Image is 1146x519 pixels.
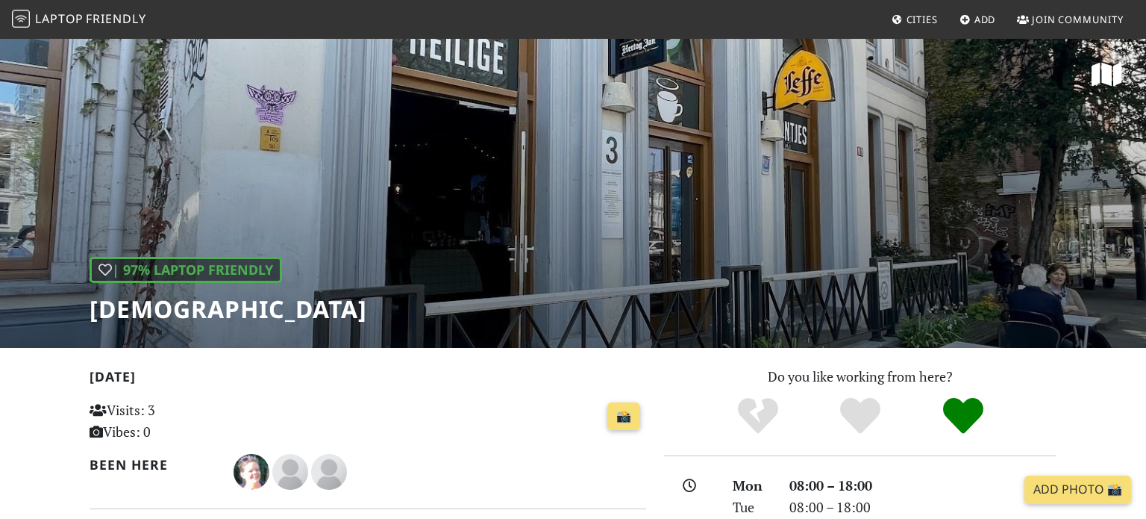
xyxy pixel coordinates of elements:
a: Add Photo 📸 [1024,476,1131,504]
div: | 97% Laptop Friendly [90,257,282,283]
div: 08:00 – 18:00 [780,475,1065,497]
div: Definitely! [912,396,1015,437]
div: 08:00 – 18:00 [780,497,1065,518]
img: LaptopFriendly [12,10,30,28]
div: Tue [724,497,780,518]
span: Laptop [35,10,84,27]
span: Cities [907,13,938,26]
a: Join Community [1011,6,1130,33]
span: Add [974,13,996,26]
h2: [DATE] [90,369,646,391]
p: Visits: 3 Vibes: 0 [90,400,263,443]
h1: [DEMOGRAPHIC_DATA] [90,295,367,323]
p: Do you like working from here? [664,366,1056,388]
span: Marius Landsbergen [311,461,347,479]
img: blank-535327c66bd565773addf3077783bbfce4b00ec00e9fd257753287c682c7fa38.png [272,454,308,490]
img: blank-535327c66bd565773addf3077783bbfce4b00ec00e9fd257753287c682c7fa38.png [311,454,347,490]
div: Mon [724,475,780,497]
span: Natasja Streefkerk [234,461,272,479]
a: LaptopFriendly LaptopFriendly [12,7,146,33]
span: Friendly [86,10,145,27]
img: 4493-natasja.jpg [234,454,269,490]
div: Yes [809,396,912,437]
span: Join Community [1032,13,1124,26]
div: No [707,396,810,437]
a: 📸 [607,403,640,431]
h2: Been here [90,457,216,473]
a: Add [954,6,1002,33]
span: linda haak [272,461,311,479]
a: Cities [886,6,944,33]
